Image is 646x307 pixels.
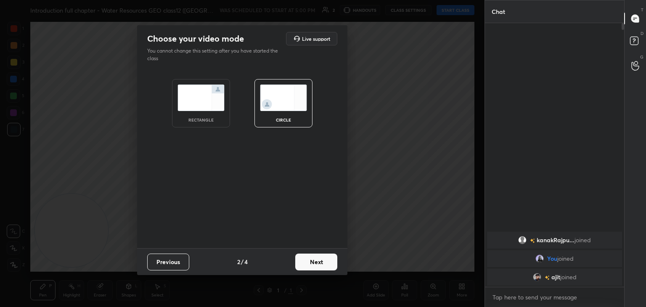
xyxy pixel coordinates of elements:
img: 12c0065bdc9e4e9c8598715cd3f101f2.png [535,254,544,263]
img: no-rating-badge.077c3623.svg [545,275,550,280]
img: 2e05e89bb6e74490954acd614d1afc26.jpg [533,273,541,281]
img: normalScreenIcon.ae25ed63.svg [177,85,225,111]
h4: / [241,257,244,266]
p: D [641,30,643,37]
div: circle [267,118,300,122]
h4: 2 [237,257,240,266]
div: rectangle [184,118,218,122]
span: ajit [551,274,560,281]
span: joined [575,237,591,243]
button: Next [295,254,337,270]
span: kanakRajpu... [537,237,575,243]
span: You [547,255,557,262]
h2: Choose your video mode [147,33,244,44]
img: no-rating-badge.077c3623.svg [530,238,535,243]
p: You cannot change this setting after you have started the class [147,47,283,62]
p: T [641,7,643,13]
img: default.png [518,236,527,244]
span: joined [560,274,577,281]
img: circleScreenIcon.acc0effb.svg [260,85,307,111]
div: grid [485,230,624,287]
p: Chat [485,0,512,23]
h4: 4 [244,257,248,266]
h5: Live support [302,36,330,41]
button: Previous [147,254,189,270]
span: joined [557,255,574,262]
p: G [640,54,643,60]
